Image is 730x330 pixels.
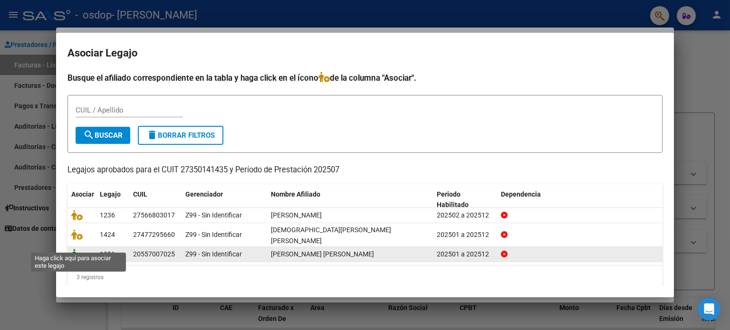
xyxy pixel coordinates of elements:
[271,211,322,219] span: BRITEZ LUCIANA AYELEN
[501,190,541,198] span: Dependencia
[100,211,115,219] span: 1236
[96,184,129,216] datatable-header-cell: Legajo
[67,265,663,289] div: 3 registros
[138,126,223,145] button: Borrar Filtros
[146,129,158,141] mat-icon: delete
[133,249,175,260] div: 20557007025
[129,184,182,216] datatable-header-cell: CUIL
[185,250,242,258] span: Z99 - Sin Identificar
[437,190,469,209] span: Periodo Habilitado
[100,231,115,238] span: 1424
[185,190,223,198] span: Gerenciador
[100,250,115,258] span: 1386
[83,129,95,141] mat-icon: search
[433,184,497,216] datatable-header-cell: Periodo Habilitado
[185,231,242,238] span: Z99 - Sin Identificar
[71,190,94,198] span: Asociar
[83,131,123,140] span: Buscar
[437,229,493,240] div: 202501 a 202512
[133,190,147,198] span: CUIL
[67,44,663,62] h2: Asociar Legajo
[76,127,130,144] button: Buscar
[271,250,374,258] span: PALACIOS DIEGO SEBASTIAN
[182,184,267,216] datatable-header-cell: Gerenciador
[185,211,242,219] span: Z99 - Sin Identificar
[133,229,175,240] div: 27477295660
[271,190,320,198] span: Nombre Afiliado
[437,249,493,260] div: 202501 a 202512
[271,226,391,245] span: BRITEZ ANA PAULA
[146,131,215,140] span: Borrar Filtros
[133,210,175,221] div: 27566803017
[67,184,96,216] datatable-header-cell: Asociar
[67,164,663,176] p: Legajos aprobados para el CUIT 27350141435 y Período de Prestación 202507
[497,184,663,216] datatable-header-cell: Dependencia
[698,298,720,321] div: Open Intercom Messenger
[437,210,493,221] div: 202502 a 202512
[267,184,433,216] datatable-header-cell: Nombre Afiliado
[67,72,663,84] h4: Busque el afiliado correspondiente en la tabla y haga click en el ícono de la columna "Asociar".
[100,190,121,198] span: Legajo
